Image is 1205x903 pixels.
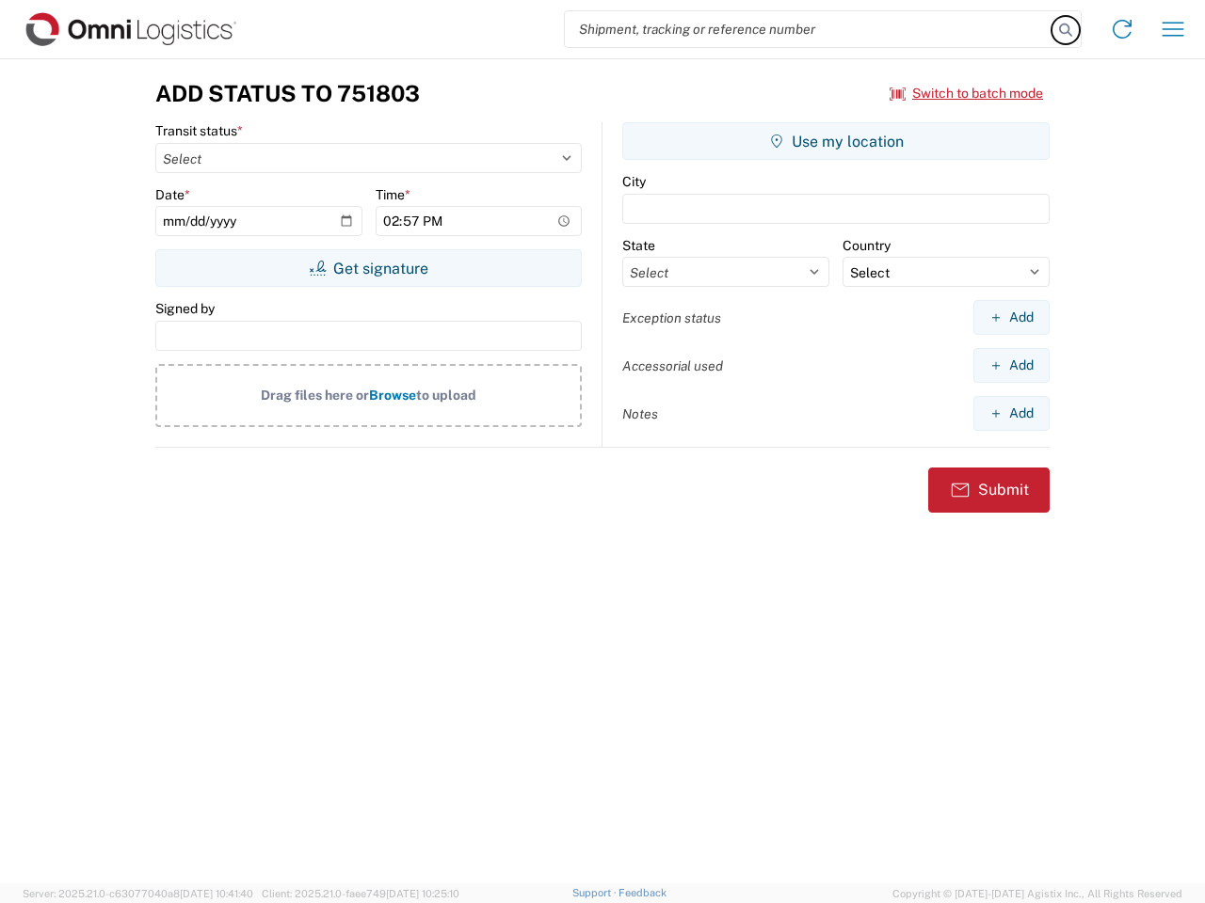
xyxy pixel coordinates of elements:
[892,885,1182,902] span: Copyright © [DATE]-[DATE] Agistix Inc., All Rights Reserved
[622,357,723,374] label: Accessorial used
[622,122,1050,160] button: Use my location
[262,888,459,899] span: Client: 2025.21.0-faee749
[23,888,253,899] span: Server: 2025.21.0-c63077040a8
[928,467,1050,513] button: Submit
[622,405,658,422] label: Notes
[973,300,1050,335] button: Add
[843,237,891,254] label: Country
[619,887,667,898] a: Feedback
[416,388,476,403] span: to upload
[973,396,1050,431] button: Add
[376,186,410,203] label: Time
[572,887,619,898] a: Support
[565,11,1052,47] input: Shipment, tracking or reference number
[622,309,721,326] label: Exception status
[155,186,190,203] label: Date
[155,80,420,107] h3: Add Status to 751803
[622,173,646,190] label: City
[973,348,1050,383] button: Add
[155,300,215,317] label: Signed by
[890,78,1043,109] button: Switch to batch mode
[386,888,459,899] span: [DATE] 10:25:10
[180,888,253,899] span: [DATE] 10:41:40
[155,249,582,287] button: Get signature
[622,237,655,254] label: State
[155,122,243,139] label: Transit status
[369,388,416,403] span: Browse
[261,388,369,403] span: Drag files here or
